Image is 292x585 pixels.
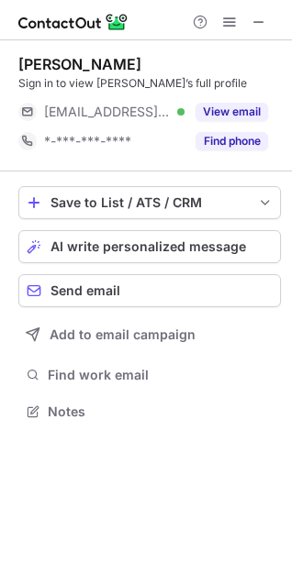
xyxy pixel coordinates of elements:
span: Send email [51,283,120,298]
button: save-profile-one-click [18,186,281,219]
button: Reveal Button [196,103,268,121]
div: [PERSON_NAME] [18,55,141,73]
span: Add to email campaign [50,327,196,342]
div: Sign in to view [PERSON_NAME]’s full profile [18,75,281,92]
span: AI write personalized message [51,239,246,254]
button: Add to email campaign [18,318,281,351]
img: ContactOut v5.3.10 [18,11,129,33]
span: Find work email [48,367,274,383]
button: Reveal Button [196,132,268,150]
button: Find work email [18,362,281,388]
button: Send email [18,274,281,307]
div: Save to List / ATS / CRM [51,195,249,210]
button: Notes [18,399,281,425]
span: [EMAIL_ADDRESS][DOMAIN_NAME] [44,104,171,120]
button: AI write personalized message [18,230,281,263]
span: Notes [48,403,274,420]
